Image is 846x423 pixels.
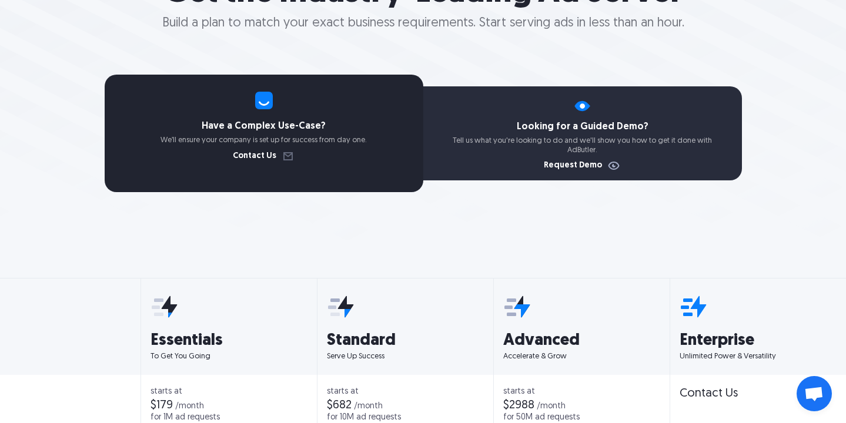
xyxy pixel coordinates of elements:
[151,388,307,396] div: starts at
[503,351,660,362] p: Accelerate & Grow
[503,333,660,349] h3: Advanced
[151,333,307,349] h3: Essentials
[327,399,352,411] div: $682
[503,414,580,422] div: for 50M ad requests
[327,351,484,362] p: Serve Up Success
[175,402,204,411] div: /month
[327,333,484,349] h3: Standard
[680,333,837,349] h3: Enterprise
[151,414,220,422] div: for 1M ad requests
[233,152,295,160] a: Contact Us
[797,376,832,411] a: Open chat
[354,402,383,411] div: /month
[105,122,423,131] h4: Have a Complex Use-Case?
[503,399,534,411] div: $2988
[503,388,660,396] div: starts at
[680,351,837,362] p: Unlimited Power & Versatility
[423,136,742,155] p: Tell us what you're looking to do and we'll show you how to get it done with AdButler.
[423,122,742,132] h4: Looking for a Guided Demo?
[327,414,401,422] div: for 10M ad requests
[537,402,566,411] div: /month
[327,388,484,396] div: starts at
[151,399,173,411] div: $179
[680,388,738,399] div: Contact Us
[151,351,307,362] p: To Get You Going
[105,136,423,145] p: We’ll ensure your company is set up for success from day one.
[544,162,621,170] a: Request Demo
